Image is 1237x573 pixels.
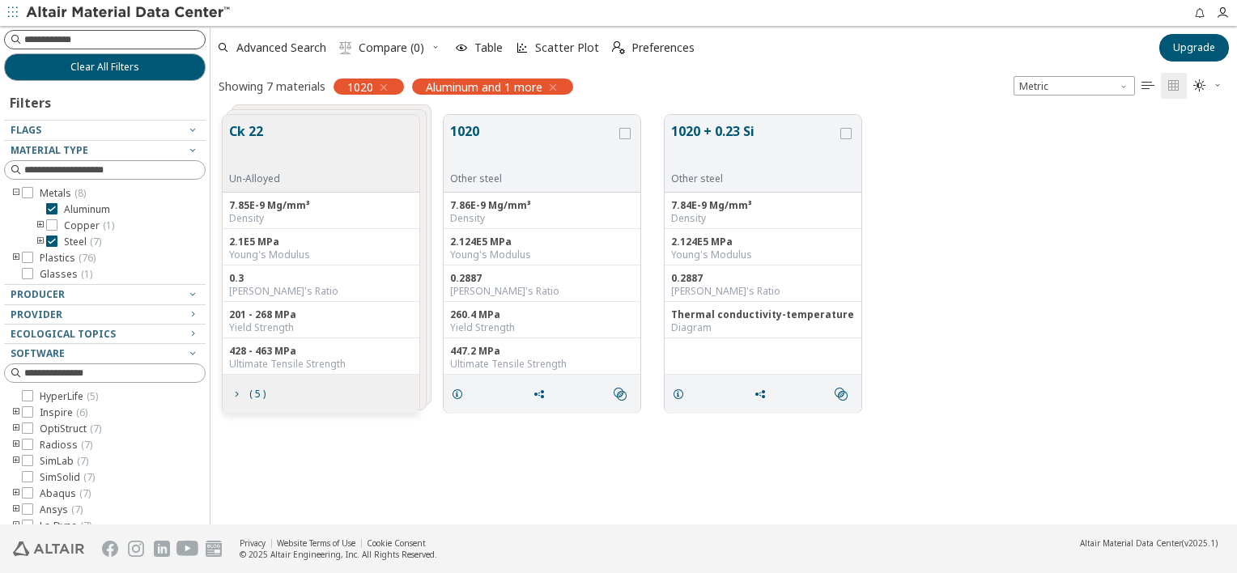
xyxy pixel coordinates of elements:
[229,172,280,185] div: Un-Alloyed
[671,236,855,248] div: 2.124E5 MPa
[631,42,695,53] span: Preferences
[229,236,413,248] div: 2.1E5 MPa
[367,537,426,549] a: Cookie Consent
[1167,79,1180,92] i: 
[450,358,634,371] div: Ultimate Tensile Strength
[347,79,373,94] span: 1020
[80,519,91,533] span: ( 7 )
[535,42,599,53] span: Scatter Plot
[614,388,627,401] i: 
[81,438,92,452] span: ( 7 )
[103,219,114,232] span: ( 1 )
[4,344,206,363] button: Software
[13,541,84,556] img: Altair Engineering
[450,199,634,212] div: 7.86E-9 Mg/mm³
[450,212,634,225] div: Density
[210,103,1237,525] div: grid
[11,327,116,341] span: Ecological Topics
[444,378,478,410] button: Details
[40,422,101,435] span: OptiStruct
[229,272,413,285] div: 0.3
[35,236,46,248] i: toogle group
[11,308,62,321] span: Provider
[240,549,437,560] div: © 2025 Altair Engineering, Inc. All Rights Reserved.
[1159,34,1229,62] button: Upgrade
[671,285,855,298] div: [PERSON_NAME]'s Ratio
[671,212,855,225] div: Density
[1080,537,1182,549] span: Altair Material Data Center
[525,378,559,410] button: Share
[665,378,699,410] button: Details
[35,219,46,232] i: toogle group
[11,346,65,360] span: Software
[219,79,325,94] div: Showing 7 materials
[4,285,206,304] button: Producer
[11,487,22,500] i: toogle group
[11,252,22,265] i: toogle group
[40,268,92,281] span: Glasses
[606,378,640,410] button: Similar search
[450,236,634,248] div: 2.124E5 MPa
[11,406,22,419] i: toogle group
[4,305,206,325] button: Provider
[450,345,634,358] div: 447.2 MPa
[40,471,95,484] span: SimSolid
[40,252,96,265] span: Plastics
[1014,76,1135,95] span: Metric
[450,272,634,285] div: 0.2887
[74,186,86,200] span: ( 8 )
[1135,73,1161,99] button: Table View
[90,235,101,248] span: ( 7 )
[359,42,424,53] span: Compare (0)
[4,121,206,140] button: Flags
[671,308,855,321] div: Thermal conductivity-temperature
[827,378,861,410] button: Similar search
[474,42,503,53] span: Table
[450,172,616,185] div: Other steel
[11,187,22,200] i: toogle group
[64,219,114,232] span: Copper
[40,390,98,403] span: HyperLife
[277,537,355,549] a: Website Terms of Use
[70,61,139,74] span: Clear All Filters
[11,520,22,533] i: toogle group
[450,285,634,298] div: [PERSON_NAME]'s Ratio
[1173,41,1215,54] span: Upgrade
[83,470,95,484] span: ( 7 )
[671,121,837,172] button: 1020 + 0.23 Si
[40,439,92,452] span: Radioss
[1141,79,1154,92] i: 
[26,5,232,21] img: Altair Material Data Center
[746,378,780,410] button: Share
[11,439,22,452] i: toogle group
[671,321,855,334] div: Diagram
[11,503,22,516] i: toogle group
[40,503,83,516] span: Ansys
[90,422,101,435] span: ( 7 )
[81,267,92,281] span: ( 1 )
[11,287,65,301] span: Producer
[71,503,83,516] span: ( 7 )
[1014,76,1135,95] div: Unit System
[671,248,855,261] div: Young's Modulus
[4,325,206,344] button: Ecological Topics
[450,308,634,321] div: 260.4 MPa
[229,121,280,172] button: Ck 22
[612,41,625,54] i: 
[79,486,91,500] span: ( 7 )
[450,121,616,172] button: 1020
[450,248,634,261] div: Young's Modulus
[671,172,837,185] div: Other steel
[671,199,855,212] div: 7.84E-9 Mg/mm³
[64,203,110,216] span: Aluminum
[76,405,87,419] span: ( 6 )
[1080,537,1218,549] div: (v2025.1)
[229,212,413,225] div: Density
[79,251,96,265] span: ( 76 )
[11,455,22,468] i: toogle group
[229,199,413,212] div: 7.85E-9 Mg/mm³
[1193,79,1206,92] i: 
[229,308,413,321] div: 201 - 268 MPa
[4,141,206,160] button: Material Type
[1187,73,1229,99] button: Theme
